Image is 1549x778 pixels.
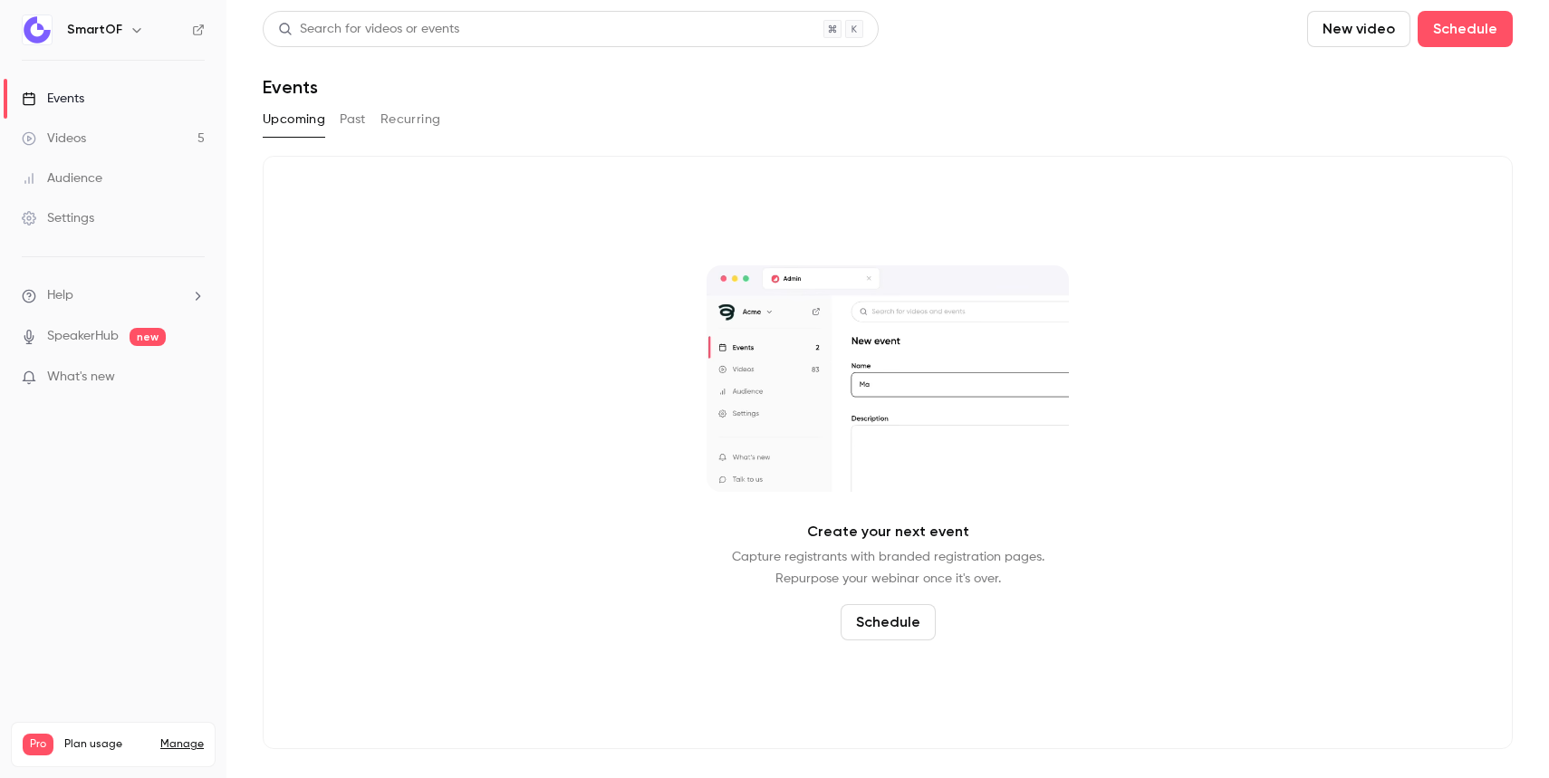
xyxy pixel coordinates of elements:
[380,105,441,134] button: Recurring
[47,327,119,346] a: SpeakerHub
[23,15,52,44] img: SmartOF
[1418,11,1513,47] button: Schedule
[841,604,936,640] button: Schedule
[278,20,459,39] div: Search for videos or events
[807,521,969,543] p: Create your next event
[732,546,1044,590] p: Capture registrants with branded registration pages. Repurpose your webinar once it's over.
[22,286,205,305] li: help-dropdown-opener
[130,328,166,346] span: new
[23,734,53,755] span: Pro
[1307,11,1410,47] button: New video
[22,169,102,187] div: Audience
[340,105,366,134] button: Past
[263,76,318,98] h1: Events
[160,737,204,752] a: Manage
[22,130,86,148] div: Videos
[47,368,115,387] span: What's new
[263,105,325,134] button: Upcoming
[22,209,94,227] div: Settings
[67,21,122,39] h6: SmartOF
[183,370,205,386] iframe: Noticeable Trigger
[47,286,73,305] span: Help
[22,90,84,108] div: Events
[64,737,149,752] span: Plan usage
